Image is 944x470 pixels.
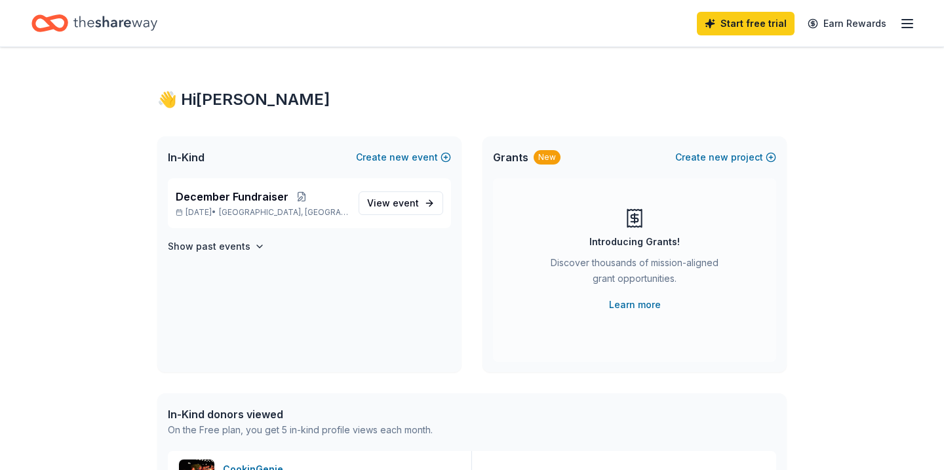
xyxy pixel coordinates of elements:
span: View [367,195,419,211]
div: Introducing Grants! [589,234,680,250]
span: event [393,197,419,208]
h4: Show past events [168,239,250,254]
div: Discover thousands of mission-aligned grant opportunities. [545,255,724,292]
a: Earn Rewards [800,12,894,35]
a: Home [31,8,157,39]
a: Start free trial [697,12,795,35]
button: Createnewevent [356,149,451,165]
p: [DATE] • [176,207,348,218]
span: Grants [493,149,528,165]
span: December Fundraiser [176,189,288,205]
a: View event [359,191,443,215]
a: Learn more [609,297,661,313]
span: In-Kind [168,149,205,165]
div: 👋 Hi [PERSON_NAME] [157,89,787,110]
div: On the Free plan, you get 5 in-kind profile views each month. [168,422,433,438]
span: [GEOGRAPHIC_DATA], [GEOGRAPHIC_DATA] [219,207,348,218]
span: new [709,149,728,165]
div: In-Kind donors viewed [168,406,433,422]
span: new [389,149,409,165]
button: Createnewproject [675,149,776,165]
div: New [534,150,560,165]
button: Show past events [168,239,265,254]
